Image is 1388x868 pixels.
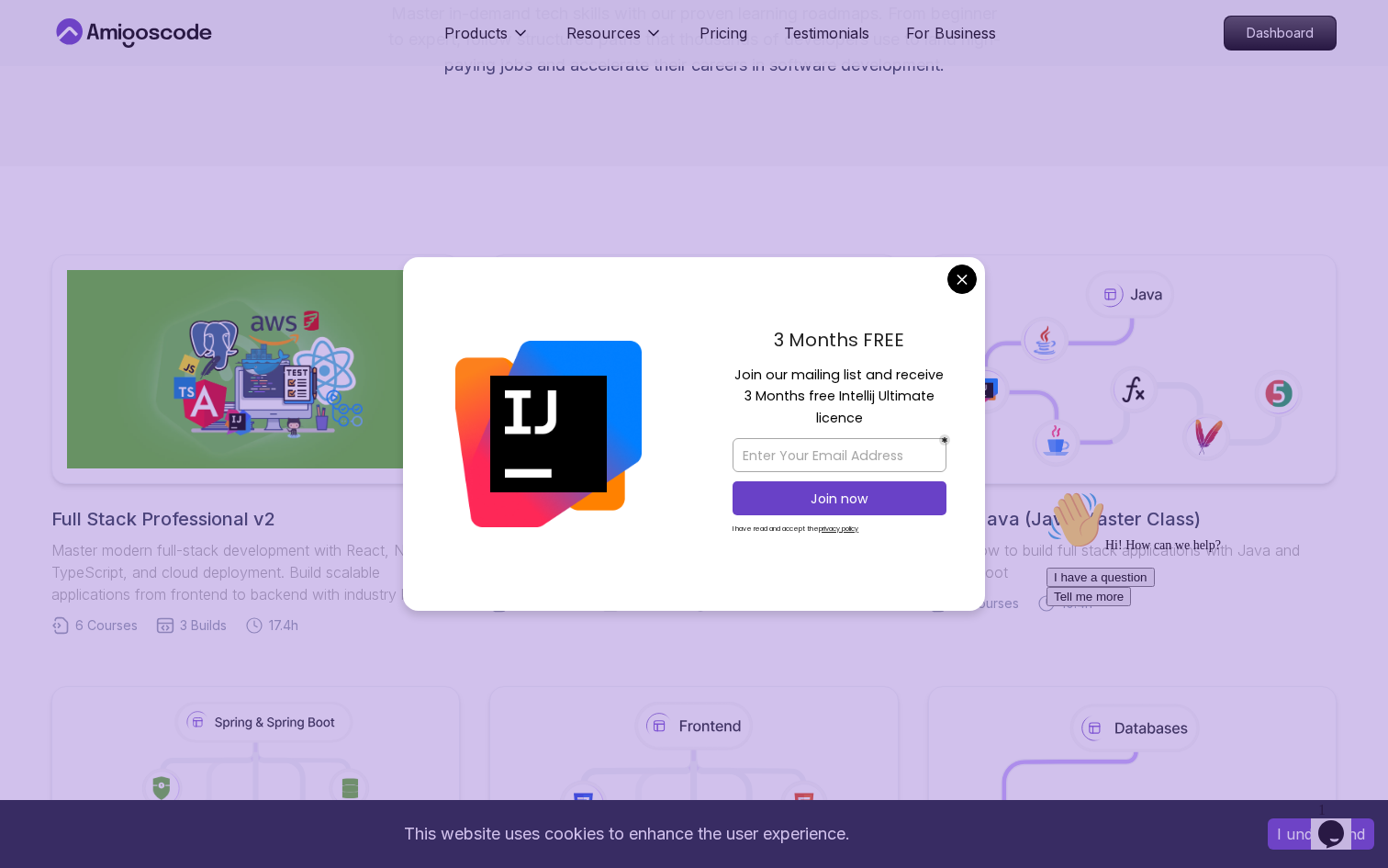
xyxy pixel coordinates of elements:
a: Core Java (Java Master Class)Learn how to build full stack applications with Java and Spring Boot... [928,254,1337,613]
img: Full Stack Professional v2 [67,270,444,468]
a: Java Full StackLearn how to build full stack applications with Java and Spring Boot29 Courses4 Bu... [489,254,898,613]
p: Dashboard [1225,17,1336,50]
a: Full Stack Professional v2Full Stack Professional v2Master modern full-stack development with Rea... [51,254,460,635]
iframe: chat widget [1311,795,1370,850]
a: Testimonials [784,22,869,44]
span: 3 Builds [180,616,227,635]
div: This website uses cookies to enhance the user experience. [14,814,1240,854]
p: Resources [566,22,641,44]
h2: Full Stack Professional v2 [51,506,460,532]
button: Resources [566,22,663,59]
button: Accept cookies [1268,818,1374,850]
p: Master modern full-stack development with React, Node.js, TypeScript, and cloud deployment. Build... [51,539,460,605]
span: 18 Courses [952,594,1019,613]
a: Dashboard [1224,16,1337,51]
span: 17.4h [269,616,298,635]
button: Tell me more [7,104,92,123]
button: I have a question [7,85,116,104]
span: Hi! How can we help? [7,55,182,69]
a: For Business [906,22,996,44]
button: Products [444,22,530,59]
iframe: chat widget [1039,483,1370,785]
p: Products [444,22,508,44]
span: 6 Courses [75,616,138,635]
img: :wave: [7,7,66,66]
div: 👋Hi! How can we help?I have a questionTell me more [7,7,338,123]
a: Pricing [700,22,747,44]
